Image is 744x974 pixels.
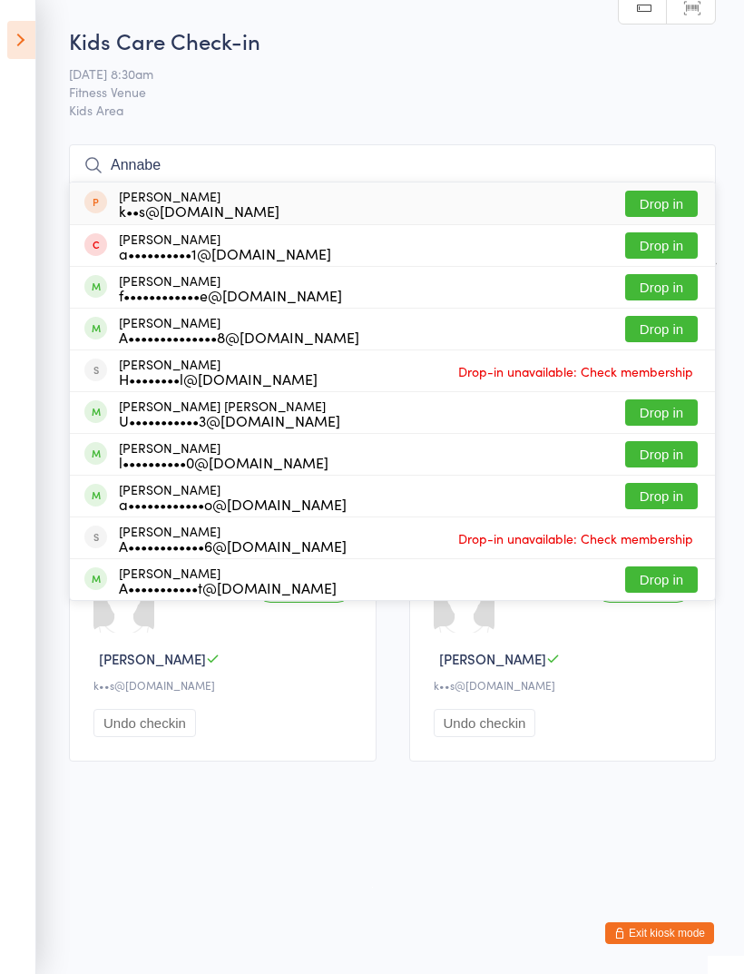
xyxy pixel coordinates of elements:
div: [PERSON_NAME] [119,231,331,261]
div: f••••••••••••e@[DOMAIN_NAME] [119,288,342,302]
div: H••••••••l@[DOMAIN_NAME] [119,371,318,386]
div: [PERSON_NAME] [119,189,279,218]
div: A••••••••••••6@[DOMAIN_NAME] [119,538,347,553]
div: a••••••••••1@[DOMAIN_NAME] [119,246,331,261]
button: Exit kiosk mode [605,922,714,944]
div: [PERSON_NAME] [PERSON_NAME] [119,398,340,428]
button: Drop in [625,316,698,342]
button: Drop in [625,483,698,509]
div: [PERSON_NAME] [119,482,347,511]
button: Drop in [625,232,698,259]
div: [PERSON_NAME] [119,566,337,595]
div: [PERSON_NAME] [119,440,328,469]
div: U•••••••••••3@[DOMAIN_NAME] [119,413,340,428]
input: Search [69,144,716,186]
span: Drop-in unavailable: Check membership [454,358,698,385]
div: k••s@[DOMAIN_NAME] [434,677,698,693]
button: Undo checkin [434,709,536,737]
button: Drop in [625,399,698,426]
span: Drop-in unavailable: Check membership [454,525,698,552]
div: [PERSON_NAME] [119,273,342,302]
div: k••s@[DOMAIN_NAME] [93,677,357,693]
div: A•••••••••••t@[DOMAIN_NAME] [119,580,337,595]
span: [PERSON_NAME] [439,649,546,668]
span: [PERSON_NAME] [99,649,206,668]
div: [PERSON_NAME] [119,357,318,386]
div: [PERSON_NAME] [119,315,359,344]
button: Drop in [625,441,698,467]
h2: Kids Care Check-in [69,25,716,55]
span: [DATE] 8:30am [69,64,688,83]
div: [PERSON_NAME] [119,524,347,553]
div: k••s@[DOMAIN_NAME] [119,203,279,218]
button: Drop in [625,274,698,300]
button: Drop in [625,566,698,593]
span: Fitness Venue [69,83,688,101]
div: l••••••••••0@[DOMAIN_NAME] [119,455,328,469]
span: Kids Area [69,101,716,119]
div: a••••••••••••o@[DOMAIN_NAME] [119,497,347,511]
div: A••••••••••••••8@[DOMAIN_NAME] [119,330,359,344]
button: Undo checkin [93,709,196,737]
button: Drop in [625,191,698,217]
